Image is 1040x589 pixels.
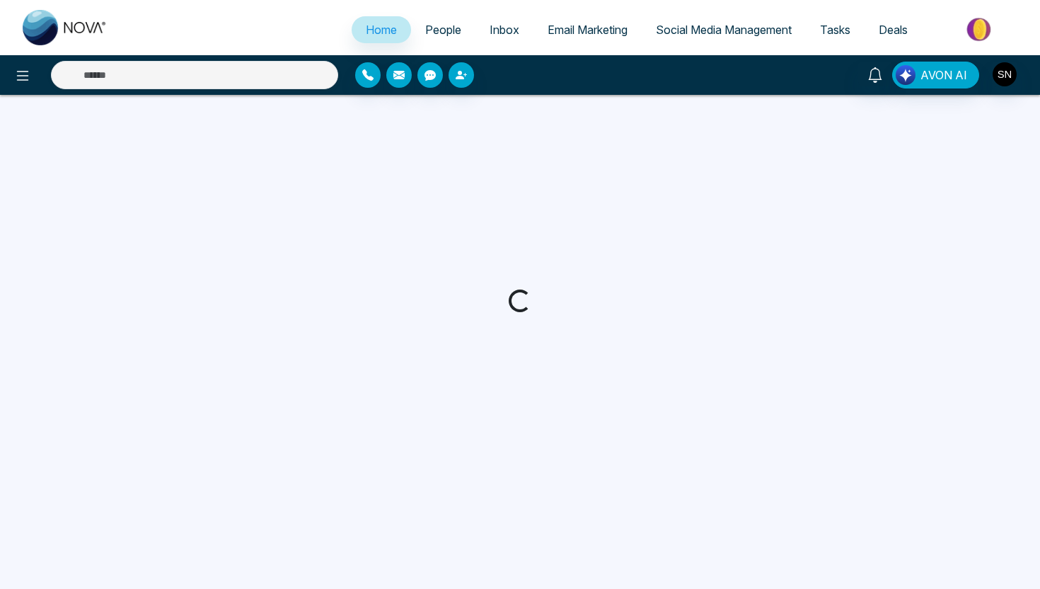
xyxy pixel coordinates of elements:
a: Home [352,16,411,43]
span: AVON AI [920,67,967,84]
a: Inbox [475,16,533,43]
span: Social Media Management [656,23,792,37]
span: Home [366,23,397,37]
img: User Avatar [993,62,1017,86]
button: AVON AI [892,62,979,88]
span: People [425,23,461,37]
a: Email Marketing [533,16,642,43]
img: Nova CRM Logo [23,10,108,45]
span: Inbox [490,23,519,37]
a: Deals [865,16,922,43]
a: People [411,16,475,43]
a: Social Media Management [642,16,806,43]
span: Tasks [820,23,850,37]
span: Email Marketing [548,23,628,37]
span: Deals [879,23,908,37]
a: Tasks [806,16,865,43]
img: Lead Flow [896,65,915,85]
img: Market-place.gif [929,13,1032,45]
